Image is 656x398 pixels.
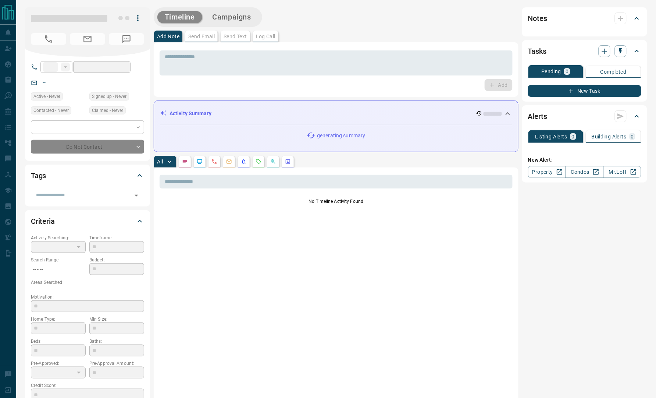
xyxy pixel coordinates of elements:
[31,167,144,184] div: Tags
[92,107,123,114] span: Claimed - Never
[535,134,567,139] p: Listing Alerts
[241,159,247,165] svg: Listing Alerts
[157,34,179,39] p: Add Note
[528,110,547,122] h2: Alerts
[528,10,641,27] div: Notes
[160,107,512,120] div: Activity Summary
[528,45,546,57] h2: Tasks
[92,93,126,100] span: Signed up - Never
[528,156,641,164] p: New Alert:
[170,110,211,117] p: Activity Summary
[89,360,144,367] p: Pre-Approval Amount:
[226,159,232,165] svg: Emails
[157,11,202,23] button: Timeline
[31,316,86,323] p: Home Type:
[631,134,634,139] p: 0
[89,235,144,241] p: Timeframe:
[157,159,163,164] p: All
[70,33,105,45] span: No Email
[211,159,217,165] svg: Calls
[528,166,566,178] a: Property
[31,170,46,182] h2: Tags
[197,159,203,165] svg: Lead Browsing Activity
[528,42,641,60] div: Tasks
[131,190,142,201] button: Open
[317,132,365,140] p: generating summary
[566,166,603,178] a: Condos
[89,257,144,263] p: Budget:
[31,140,144,154] div: Do Not Contact
[31,212,144,230] div: Criteria
[109,33,144,45] span: No Number
[528,108,641,125] div: Alerts
[572,134,575,139] p: 0
[528,85,641,97] button: New Task
[270,159,276,165] svg: Opportunities
[31,263,86,275] p: -- - --
[31,360,86,367] p: Pre-Approved:
[31,279,144,286] p: Areas Searched:
[31,338,86,345] p: Beds:
[31,382,144,389] p: Credit Score:
[89,338,144,345] p: Baths:
[603,166,641,178] a: Mr.Loft
[600,69,627,74] p: Completed
[541,69,561,74] p: Pending
[285,159,291,165] svg: Agent Actions
[528,13,547,24] h2: Notes
[43,80,46,85] a: --
[31,294,144,300] p: Motivation:
[31,215,55,227] h2: Criteria
[205,11,259,23] button: Campaigns
[182,159,188,165] svg: Notes
[89,316,144,323] p: Min Size:
[566,69,568,74] p: 0
[160,198,513,205] p: No Timeline Activity Found
[256,159,261,165] svg: Requests
[592,134,627,139] p: Building Alerts
[31,33,66,45] span: No Number
[31,257,86,263] p: Search Range:
[33,107,69,114] span: Contacted - Never
[31,235,86,241] p: Actively Searching:
[33,93,60,100] span: Active - Never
